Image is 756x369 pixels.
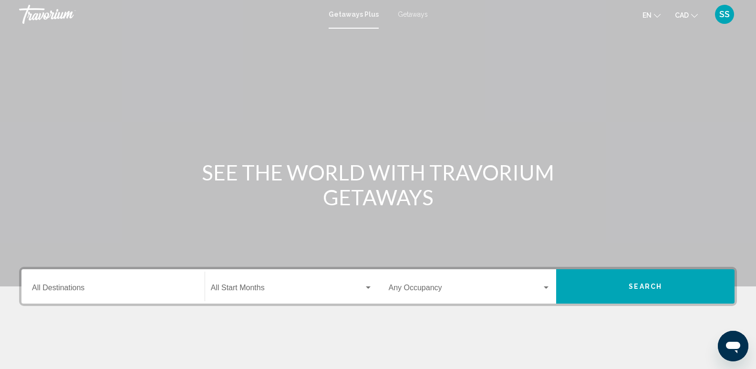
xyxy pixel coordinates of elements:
[556,269,735,304] button: Search
[642,11,652,19] span: en
[718,331,748,361] iframe: Button to launch messaging window
[21,269,735,304] div: Search widget
[19,5,319,24] a: Travorium
[719,10,730,19] span: SS
[642,8,661,22] button: Change language
[629,283,662,291] span: Search
[675,11,689,19] span: CAD
[398,11,428,18] a: Getaways
[199,160,557,210] h1: SEE THE WORLD WITH TRAVORIUM GETAWAYS
[329,11,379,18] a: Getaways Plus
[712,4,737,24] button: User Menu
[675,8,698,22] button: Change currency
